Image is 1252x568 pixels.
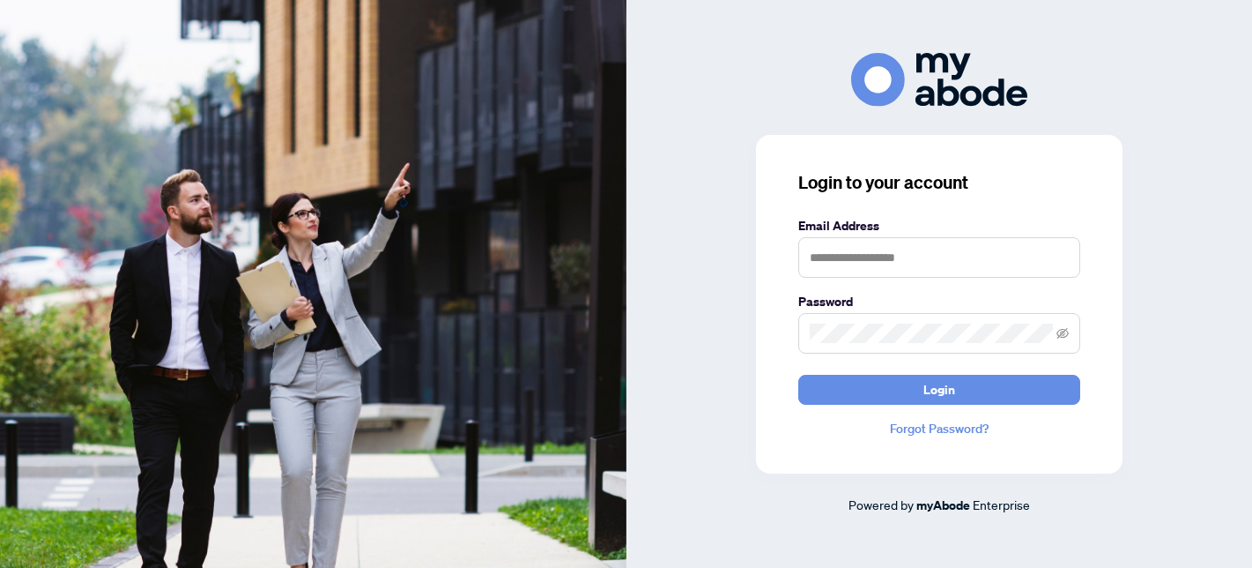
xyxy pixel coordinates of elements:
[851,53,1027,107] img: ma-logo
[798,292,1080,311] label: Password
[848,497,914,512] span: Powered by
[916,496,970,515] a: myAbode
[798,216,1080,235] label: Email Address
[798,375,1080,405] button: Login
[798,170,1080,195] h3: Login to your account
[798,419,1080,438] a: Forgot Password?
[1056,327,1069,340] span: eye-invisible
[923,376,955,404] span: Login
[973,497,1030,512] span: Enterprise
